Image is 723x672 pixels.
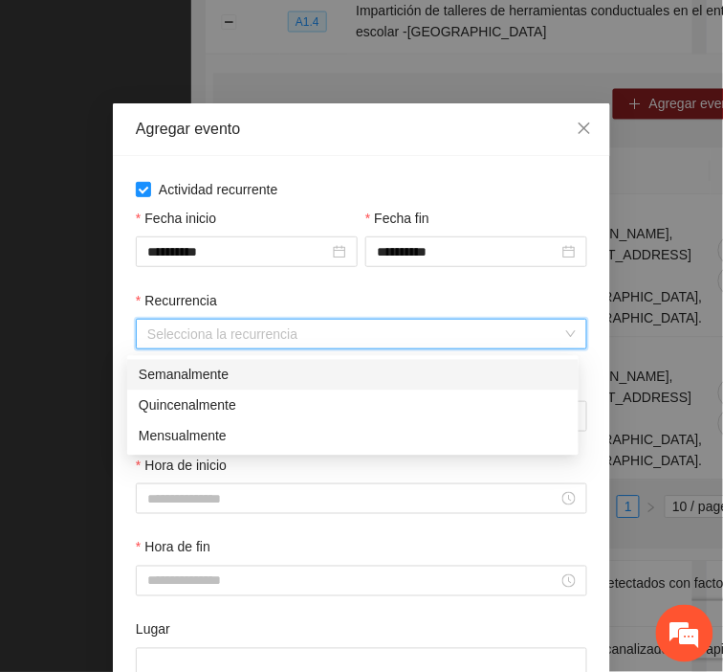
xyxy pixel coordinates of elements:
[147,241,329,262] input: Fecha inicio
[577,121,592,136] span: close
[136,290,217,311] label: Recurrencia
[136,455,227,476] label: Hora de inicio
[147,571,559,592] input: Hora de fin
[99,98,321,123] div: Chatee con nosotros ahora
[139,365,567,386] div: Semanalmente
[10,459,364,526] textarea: Escriba su mensaje y pulse “Intro”
[127,391,579,421] div: Quincenalmente
[136,537,210,558] label: Hora de fin
[127,421,579,452] div: Mensualmente
[127,360,579,391] div: Semanalmente
[559,103,610,155] button: Close
[365,208,429,229] label: Fecha fin
[136,208,216,229] label: Fecha inicio
[136,119,587,140] div: Agregar evento
[139,426,567,447] div: Mensualmente
[377,241,559,262] input: Fecha fin
[147,488,559,509] input: Hora de inicio
[139,395,567,416] div: Quincenalmente
[136,619,170,640] label: Lugar
[314,10,360,56] div: Minimizar ventana de chat en vivo
[151,179,286,200] span: Actividad recurrente
[111,224,264,417] span: Estamos en línea.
